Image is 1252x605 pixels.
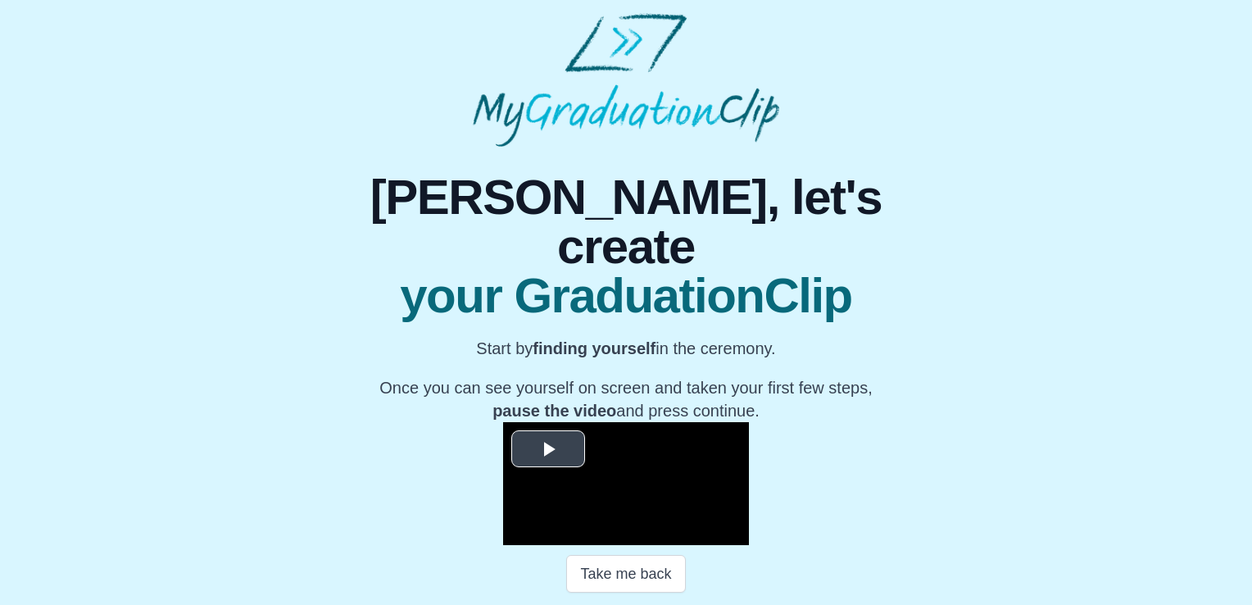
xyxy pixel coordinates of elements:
[503,422,749,545] div: Video Player
[313,376,939,422] p: Once you can see yourself on screen and taken your first few steps, and press continue.
[473,13,779,147] img: MyGraduationClip
[313,271,939,321] span: your GraduationClip
[313,173,939,271] span: [PERSON_NAME], let's create
[492,402,616,420] b: pause the video
[533,339,655,357] b: finding yourself
[313,337,939,360] p: Start by in the ceremony.
[566,555,685,593] button: Take me back
[511,430,585,467] button: Play Video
